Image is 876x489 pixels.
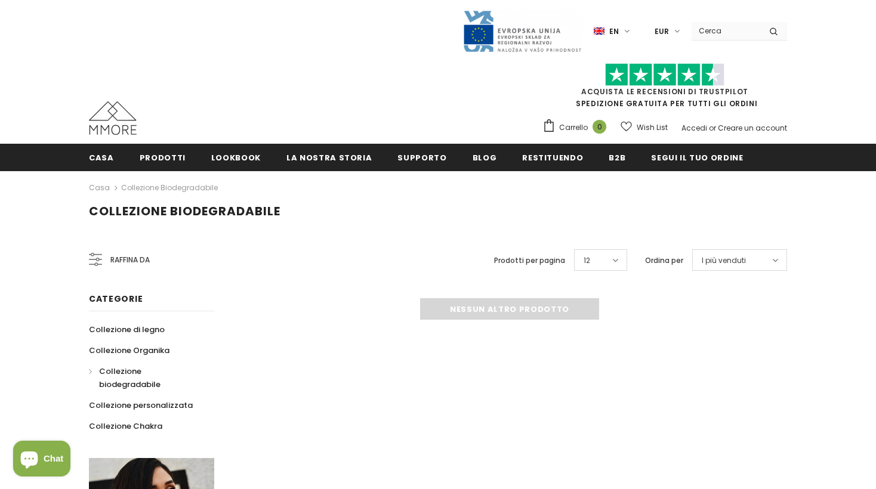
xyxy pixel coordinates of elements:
[89,395,193,416] a: Collezione personalizzata
[397,144,446,171] a: supporto
[494,255,565,267] label: Prodotti per pagina
[10,441,74,479] inbox-online-store-chat: Shopify online store chat
[637,122,668,134] span: Wish List
[655,26,669,38] span: EUR
[89,181,110,195] a: Casa
[89,293,143,305] span: Categorie
[89,101,137,135] img: Casi MMORE
[584,255,590,267] span: 12
[89,416,162,437] a: Collezione Chakra
[645,255,683,267] label: Ordina per
[286,144,372,171] a: La nostra storia
[89,420,162,432] span: Collezione Chakra
[522,144,583,171] a: Restituendo
[99,366,161,390] span: Collezione biodegradabile
[286,152,372,163] span: La nostra storia
[621,117,668,138] a: Wish List
[651,144,743,171] a: Segui il tuo ordine
[89,345,169,356] span: Collezione Organika
[397,152,446,163] span: supporto
[473,144,497,171] a: Blog
[651,152,743,163] span: Segui il tuo ordine
[581,86,748,97] a: Acquista le recensioni di TrustPilot
[211,144,261,171] a: Lookbook
[121,182,218,193] a: Collezione biodegradabile
[462,10,582,53] img: Javni Razpis
[542,69,787,109] span: SPEDIZIONE GRATUITA PER TUTTI GLI ORDINI
[681,123,707,133] a: Accedi
[709,123,716,133] span: or
[522,152,583,163] span: Restituendo
[594,26,604,36] img: i-lang-1.png
[559,122,588,134] span: Carrello
[211,152,261,163] span: Lookbook
[609,144,625,171] a: B2B
[89,319,165,340] a: Collezione di legno
[718,123,787,133] a: Creare un account
[89,203,280,219] span: Collezione biodegradabile
[692,22,760,39] input: Search Site
[593,120,606,134] span: 0
[462,26,582,36] a: Javni Razpis
[609,26,619,38] span: en
[140,152,186,163] span: Prodotti
[605,63,724,86] img: Fidati di Pilot Stars
[473,152,497,163] span: Blog
[89,152,114,163] span: Casa
[140,144,186,171] a: Prodotti
[609,152,625,163] span: B2B
[702,255,746,267] span: I più venduti
[89,361,201,395] a: Collezione biodegradabile
[89,324,165,335] span: Collezione di legno
[110,253,150,267] span: Raffina da
[89,400,193,411] span: Collezione personalizzata
[542,119,612,137] a: Carrello 0
[89,144,114,171] a: Casa
[89,340,169,361] a: Collezione Organika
